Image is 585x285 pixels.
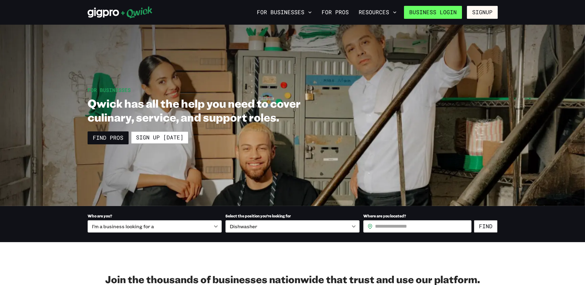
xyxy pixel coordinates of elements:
a: Find Pros [88,131,129,144]
button: Signup [467,6,498,19]
div: Dishwasher [225,220,360,233]
a: For Pros [319,7,351,18]
button: For Businesses [254,7,314,18]
a: Sign up [DATE] [131,131,188,144]
h1: Qwick has all the help you need to cover culinary, service, and support roles. [88,96,334,124]
span: For Businesses [88,87,131,93]
button: Find [474,220,497,233]
a: Business Login [404,6,462,19]
span: Where are you located? [363,213,406,218]
span: Select the position you’re looking for [225,213,291,218]
button: Resources [356,7,399,18]
div: I’m a business looking for a [88,220,222,233]
span: Who are you? [88,213,112,218]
